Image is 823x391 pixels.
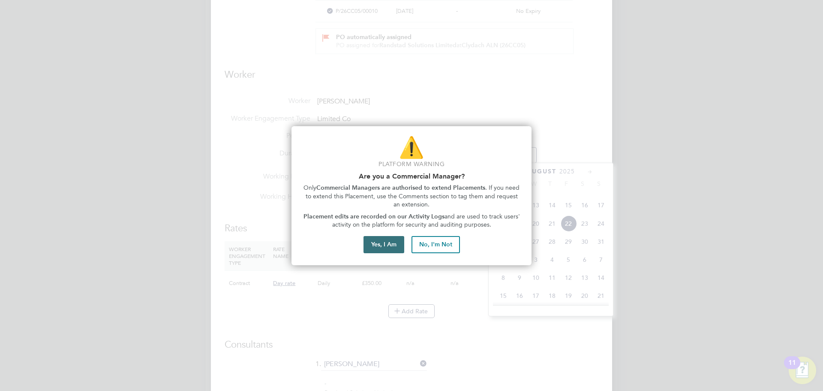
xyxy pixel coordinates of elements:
[302,133,521,162] p: ⚠️
[303,184,316,191] span: Only
[363,236,404,253] button: Yes, I Am
[291,126,532,265] div: Are you part of the Commercial Team?
[302,172,521,180] h2: Are you a Commercial Manager?
[302,160,521,169] p: Platform Warning
[306,184,522,208] span: . If you need to extend this Placement, use the Comments section to tag them and request an exten...
[332,213,522,229] span: and are used to track users' activity on the platform for security and auditing purposes.
[303,213,445,220] strong: Placement edits are recorded on our Activity Logs
[316,184,485,191] strong: Commercial Managers are authorised to extend Placements
[411,236,460,253] button: No, I'm Not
